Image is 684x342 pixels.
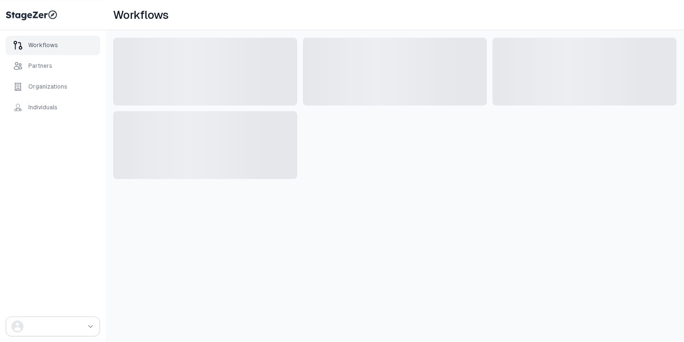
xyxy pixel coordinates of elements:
[6,77,100,96] a: Organizations
[6,36,100,55] a: Workflows
[6,57,100,75] a: Partners
[28,41,58,49] div: Workflows
[28,104,58,111] div: Individuals
[28,62,52,70] div: Partners
[6,317,100,336] button: drop down button
[6,98,100,117] a: Individuals
[28,83,67,90] div: Organizations
[113,8,168,23] h1: Workflows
